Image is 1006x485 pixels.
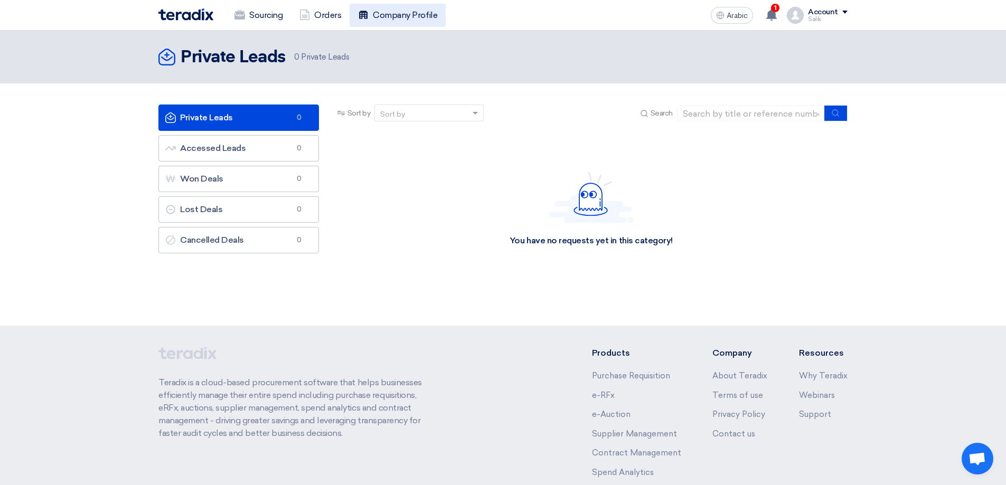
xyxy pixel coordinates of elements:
a: Webinars [799,391,835,400]
font: 0 [294,52,299,62]
font: Company [712,348,752,358]
font: Teradix is a cloud-based procurement software that helps businesses efficiently manage their enti... [158,377,422,438]
font: Private Leads [180,112,233,122]
a: Lost Deals0 [158,196,319,223]
a: Terms of use [712,391,763,400]
font: Accessed Leads [180,143,246,153]
a: Privacy Policy [712,410,765,419]
font: Products [592,348,630,358]
a: Purchase Requisition [592,371,670,381]
font: Sort by [347,109,371,118]
font: Account [808,7,838,16]
font: Search [651,109,673,118]
font: You have no requests yet in this category! [510,235,673,245]
font: Private Leads [181,49,286,66]
font: 0 [297,144,302,152]
a: Won Deals0 [158,166,319,192]
font: 0 [297,175,302,183]
font: Sort by [380,110,405,119]
a: e-RFx [592,391,615,400]
font: Private Leads [301,52,349,62]
font: Arabic [727,11,748,20]
a: e-Auction [592,410,631,419]
font: Orders [314,10,341,20]
button: Arabic [711,7,753,24]
a: Private Leads0 [158,104,319,131]
img: Hello [549,172,633,223]
font: Won Deals [180,174,223,184]
a: Orders [291,4,350,27]
font: 0 [297,205,302,213]
a: Cancelled Deals0 [158,227,319,253]
font: Company Profile [373,10,437,20]
a: Contact us [712,429,755,439]
a: Accessed Leads0 [158,135,319,161]
a: Why Teradix [799,371,848,381]
font: Sourcing [249,10,283,20]
a: Open chat [962,443,993,474]
font: Cancelled Deals [180,235,244,245]
img: profile_test.png [787,7,804,24]
a: Spend Analytics [592,468,654,477]
font: Salik [808,16,821,23]
a: Contract Management [592,448,681,458]
font: 0 [297,113,302,121]
font: 0 [297,236,302,244]
img: Teradix logo [158,8,213,21]
font: 1 [774,4,777,12]
input: Search by title or reference number [677,106,825,121]
font: Resources [799,348,844,358]
a: Support [799,410,831,419]
a: Sourcing [226,4,291,27]
font: Lost Deals [180,204,222,214]
a: About Teradix [712,371,767,381]
a: Supplier Management [592,429,677,439]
